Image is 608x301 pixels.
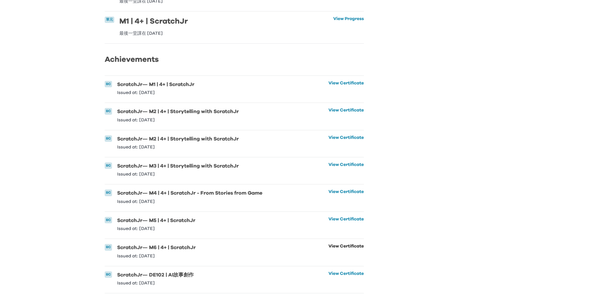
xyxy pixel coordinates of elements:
[117,135,239,142] h6: ScratchJr — M2 | 4+ | Storytelling with ScratchJr
[117,118,239,122] p: Issued at: [DATE]
[117,199,262,204] p: Issued at: [DATE]
[328,162,364,176] a: View Certificate
[328,217,364,231] a: View Certificate
[106,190,111,196] p: BC
[117,172,239,176] p: Issued at: [DATE]
[117,281,194,285] p: Issued at: [DATE]
[117,254,196,258] p: Issued at: [DATE]
[106,136,111,141] p: BC
[106,245,111,250] p: BC
[117,108,239,115] h6: ScratchJr — M2 | 4+ | Storytelling with ScratchJr
[106,272,111,277] p: BC
[328,244,364,258] a: View Certificate
[106,218,111,223] p: BC
[117,190,262,197] h6: ScratchJr — M4 | 4+ | ScratchJr - From Stories from Game
[328,81,364,95] a: View Certificate
[119,17,188,26] h6: M1 | 4+ | ScratchJr
[328,135,364,149] a: View Certificate
[119,31,188,36] p: 最後一堂課在 [DATE]
[105,54,364,65] h2: Achievements
[117,244,196,251] h6: ScratchJr — M6 | 4+ | ScratchJr
[333,17,364,36] a: View Progress
[106,109,111,114] p: BC
[117,162,239,169] h6: ScratchJr — M3 | 4+ | Storytelling with ScratchJr
[117,145,239,149] p: Issued at: [DATE]
[328,190,364,204] a: View Certificate
[117,271,194,278] h6: ScratchJr — DE102 | AI故事創作
[328,108,364,122] a: View Certificate
[106,17,113,23] p: 單元
[328,271,364,285] a: View Certificate
[117,226,195,231] p: Issued at: [DATE]
[106,163,111,168] p: BC
[117,81,194,88] h6: ScratchJr — M1 | 4+ | ScratchJr
[117,217,195,224] h6: ScratchJr — M5 | 4+ | ScratchJr
[106,82,111,87] p: BC
[117,90,194,95] p: Issued at: [DATE]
